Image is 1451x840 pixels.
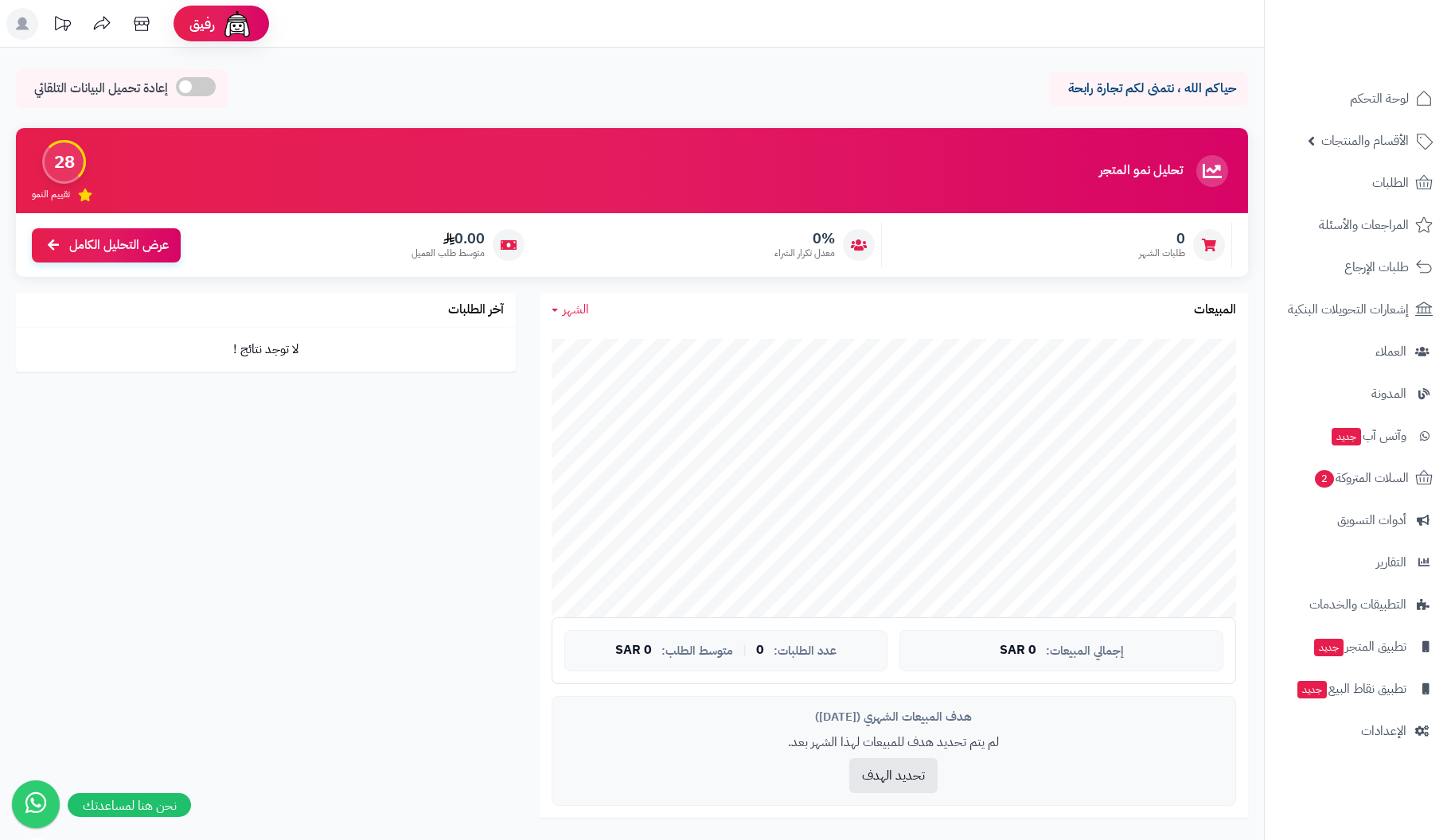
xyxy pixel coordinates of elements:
[221,8,253,40] img: ai-face.png
[1315,470,1334,488] span: 2
[1372,172,1409,194] span: الطلبات
[1274,543,1441,581] a: التقارير
[1139,230,1185,247] span: 0
[1274,585,1441,624] a: التطبيقات والخدمات
[1313,467,1409,489] span: السلات المتروكة
[412,230,485,247] span: 0.00
[1274,164,1441,202] a: الطلبات
[1099,164,1183,178] h3: تحليل نمو المتجر
[1344,256,1409,278] span: طلبات الإرجاع
[552,301,589,319] a: الشهر
[32,188,70,201] span: تقييم النمو
[661,644,733,658] span: متوسط الطلب:
[1274,459,1441,497] a: السلات المتروكة2
[1274,332,1441,371] a: العملاء
[774,247,835,260] span: معدل تكرار الشراء
[1046,644,1124,658] span: إجمالي المبيعات:
[1274,628,1441,666] a: تطبيق المتجرجديد
[42,8,82,44] a: تحديثات المنصة
[1332,428,1361,445] span: جديد
[774,644,837,658] span: عدد الطلبات:
[1274,80,1441,118] a: لوحة التحكم
[1288,298,1409,321] span: إشعارات التحويلات البنكية
[1000,644,1036,658] span: 0 SAR
[1139,247,1185,260] span: طلبات الشهر
[1297,681,1327,698] span: جديد
[1274,290,1441,329] a: إشعارات التحويلات البنكية
[189,14,215,33] span: رفيق
[32,228,181,262] a: عرض التحليل الكامل
[743,644,747,656] span: |
[849,758,938,793] button: تحديد الهدف
[1375,340,1406,363] span: العملاء
[1361,720,1406,742] span: الإعدادات
[1350,87,1409,110] span: لوحة التحكم
[615,644,652,658] span: 0 SAR
[1314,639,1344,656] span: جديد
[1321,130,1409,152] span: الأقسام والمنتجات
[412,247,485,260] span: متوسط طلب العميل
[1194,303,1236,317] h3: المبيعات
[1337,509,1406,531] span: أدوات التسويق
[1274,670,1441,708] a: تطبيق نقاط البيعجديد
[564,709,1223,725] div: هدف المبيعات الشهري ([DATE])
[1061,80,1236,98] p: حياكم الله ، نتمنى لكم تجارة رابحة
[774,230,835,247] span: 0%
[1330,425,1406,447] span: وآتس آب
[563,300,589,319] span: الشهر
[34,80,168,98] span: إعادة تحميل البيانات التلقائي
[16,328,516,371] td: لا توجد نتائج !
[1371,383,1406,405] span: المدونة
[1274,712,1441,750] a: الإعدادات
[1274,206,1441,244] a: المراجعات والأسئلة
[1274,501,1441,539] a: أدوات التسويق
[1376,551,1406,574] span: التقارير
[1313,636,1406,658] span: تطبيق المتجر
[1319,214,1409,236] span: المراجعات والأسئلة
[69,236,169,255] span: عرض التحليل الكامل
[1274,375,1441,413] a: المدونة
[564,733,1223,752] p: لم يتم تحديد هدف للمبيعات لهذا الشهر بعد.
[756,644,764,658] span: 0
[1274,417,1441,455] a: وآتس آبجديد
[1274,248,1441,286] a: طلبات الإرجاع
[448,303,504,317] h3: آخر الطلبات
[1309,593,1406,616] span: التطبيقات والخدمات
[1296,678,1406,700] span: تطبيق نقاط البيع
